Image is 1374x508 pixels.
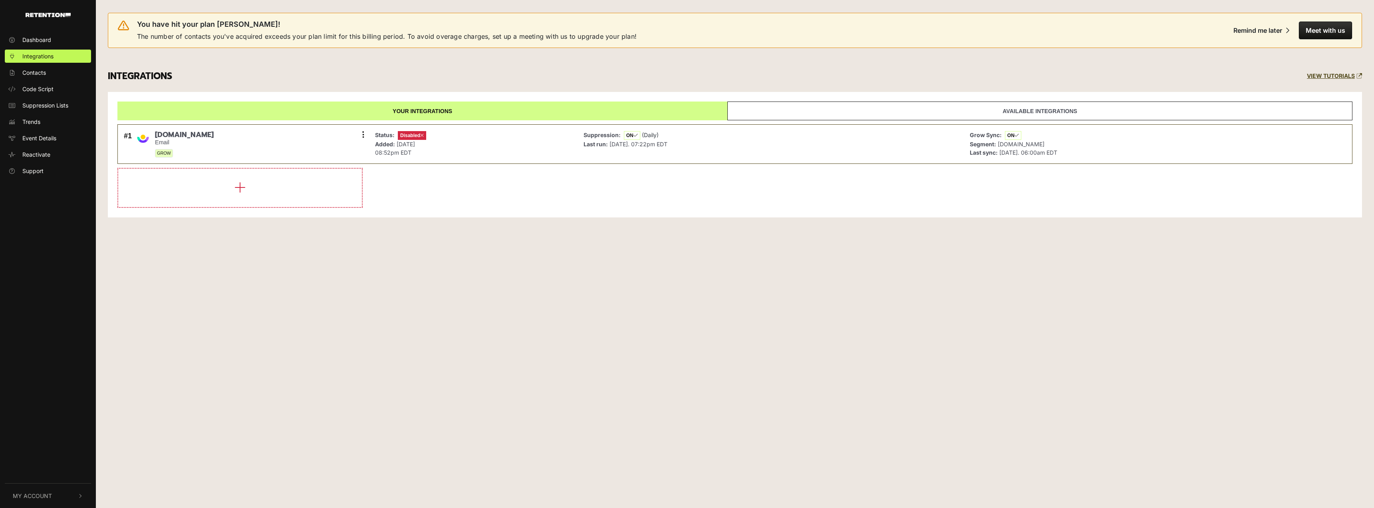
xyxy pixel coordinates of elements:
[624,131,640,140] span: ON
[22,68,46,77] span: Contacts
[998,141,1044,147] span: [DOMAIN_NAME]
[1005,131,1021,140] span: ON
[135,131,151,147] img: Customer.io
[22,52,54,60] span: Integrations
[999,149,1057,156] span: [DATE]. 06:00am EDT
[22,85,54,93] span: Code Script
[155,139,214,146] small: Email
[137,20,280,29] span: You have hit your plan [PERSON_NAME]!
[970,141,996,147] strong: Segment:
[1307,73,1362,80] a: VIEW TUTORIALS
[584,141,608,147] strong: Last run:
[375,141,395,147] strong: Added:
[155,131,214,139] span: [DOMAIN_NAME]
[13,492,52,500] span: My Account
[375,131,395,138] strong: Status:
[5,66,91,79] a: Contacts
[108,71,172,82] h3: INTEGRATIONS
[727,102,1352,120] a: Available integrations
[1233,26,1282,34] div: Remind me later
[22,150,50,159] span: Reactivate
[22,101,68,110] span: Suppression Lists
[117,102,727,120] a: Your integrations
[5,131,91,145] a: Event Details
[5,99,91,112] a: Suppression Lists
[5,164,91,177] a: Support
[124,131,132,158] div: #1
[1227,22,1296,39] button: Remind me later
[26,13,71,17] img: Retention.com
[5,82,91,96] a: Code Script
[22,167,44,175] span: Support
[970,149,998,156] strong: Last sync:
[137,32,637,41] span: The number of contacts you've acquired exceeds your plan limit for this billing period. To avoid ...
[642,131,659,138] span: (Daily)
[610,141,667,147] span: [DATE]. 07:22pm EDT
[970,131,1002,138] strong: Grow Sync:
[398,131,426,140] span: Disabled
[22,134,56,142] span: Event Details
[5,50,91,63] a: Integrations
[1299,22,1352,39] button: Meet with us
[5,115,91,128] a: Trends
[22,118,40,126] span: Trends
[375,141,415,156] span: [DATE] 08:52pm EDT
[584,131,621,138] strong: Suppression:
[22,36,51,44] span: Dashboard
[5,484,91,508] button: My Account
[5,148,91,161] a: Reactivate
[155,149,173,157] span: GROW
[5,33,91,46] a: Dashboard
